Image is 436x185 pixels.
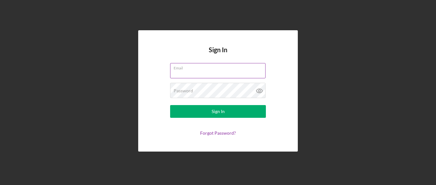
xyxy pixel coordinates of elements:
h4: Sign In [209,46,227,63]
a: Forgot Password? [200,130,236,136]
label: Email [174,63,266,70]
div: Sign In [212,105,225,118]
button: Sign In [170,105,266,118]
label: Password [174,88,193,93]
